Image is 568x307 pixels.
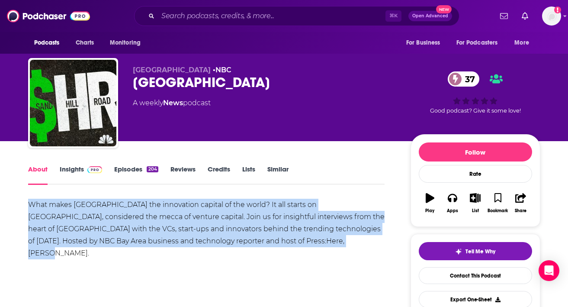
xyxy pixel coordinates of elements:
button: Show profile menu [542,6,561,26]
span: More [514,37,529,49]
a: Credits [208,165,230,185]
img: tell me why sparkle [455,248,462,255]
div: Search podcasts, credits, & more... [134,6,459,26]
span: ⌘ K [385,10,401,22]
a: 37 [448,71,479,87]
button: Follow [419,142,532,162]
span: Charts [76,37,94,49]
a: Charts [70,35,99,51]
span: Monitoring [110,37,141,49]
img: User Profile [542,6,561,26]
div: Rate [419,165,532,183]
a: InsightsPodchaser Pro [60,165,103,185]
img: Podchaser - Follow, Share and Rate Podcasts [7,8,90,24]
div: Apps [447,208,458,213]
button: Share [509,187,532,219]
div: A weekly podcast [133,98,211,108]
span: [GEOGRAPHIC_DATA] [133,66,211,74]
span: For Business [406,37,440,49]
button: open menu [508,35,540,51]
span: Good podcast? Give it some love! [430,107,521,114]
span: For Podcasters [456,37,498,49]
svg: Add a profile image [554,6,561,13]
img: Sand Hill Road [30,60,116,146]
button: List [464,187,486,219]
div: Share [515,208,526,213]
a: Contact This Podcast [419,267,532,284]
span: Open Advanced [412,14,448,18]
button: Play [419,187,441,219]
a: NBC [215,66,231,74]
a: Show notifications dropdown [497,9,511,23]
a: Show notifications dropdown [518,9,532,23]
input: Search podcasts, credits, & more... [158,9,385,23]
div: List [472,208,479,213]
button: open menu [28,35,71,51]
a: Lists [242,165,255,185]
div: 37Good podcast? Give it some love! [411,66,540,120]
div: What makes [GEOGRAPHIC_DATA] the innovation capital of the world? It all starts on [GEOGRAPHIC_DA... [28,199,385,259]
button: Bookmark [487,187,509,219]
a: Similar [267,165,289,185]
div: Open Intercom Messenger [539,260,559,281]
button: Open AdvancedNew [408,11,452,21]
button: open menu [400,35,451,51]
div: Bookmark [488,208,508,213]
button: Apps [441,187,464,219]
a: Episodes204 [114,165,158,185]
a: About [28,165,48,185]
a: Reviews [170,165,196,185]
button: open menu [451,35,510,51]
span: Tell Me Why [465,248,495,255]
div: 204 [147,166,158,172]
span: New [436,5,452,13]
span: • [213,66,231,74]
span: 37 [456,71,479,87]
span: Podcasts [34,37,60,49]
div: Play [425,208,434,213]
a: News [163,99,183,107]
button: tell me why sparkleTell Me Why [419,242,532,260]
span: Logged in as megcassidy [542,6,561,26]
img: Podchaser Pro [87,166,103,173]
button: open menu [104,35,152,51]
